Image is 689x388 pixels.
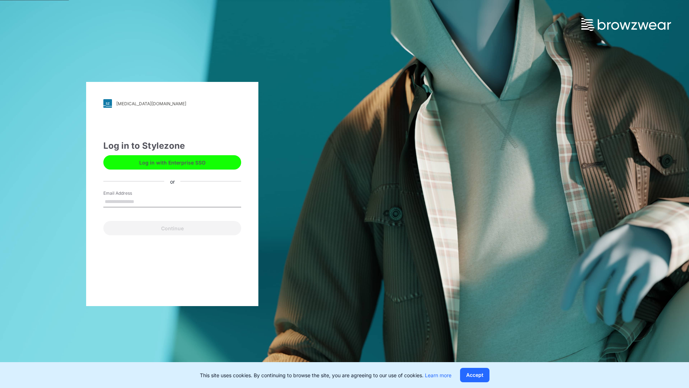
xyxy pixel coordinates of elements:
[581,18,671,31] img: browzwear-logo.73288ffb.svg
[103,155,241,170] button: Log in with Enterprise SSO
[116,101,186,106] div: [MEDICAL_DATA][DOMAIN_NAME]
[164,177,181,185] div: or
[103,139,241,152] div: Log in to Stylezone
[425,372,451,378] a: Learn more
[103,99,241,108] a: [MEDICAL_DATA][DOMAIN_NAME]
[103,190,154,197] label: Email Address
[200,371,451,379] p: This site uses cookies. By continuing to browse the site, you are agreeing to our use of cookies.
[460,368,489,382] button: Accept
[103,99,112,108] img: svg+xml;base64,PHN2ZyB3aWR0aD0iMjgiIGhlaWdodD0iMjgiIHZpZXdCb3g9IjAgMCAyOCAyOCIgZmlsbD0ibm9uZSIgeG...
